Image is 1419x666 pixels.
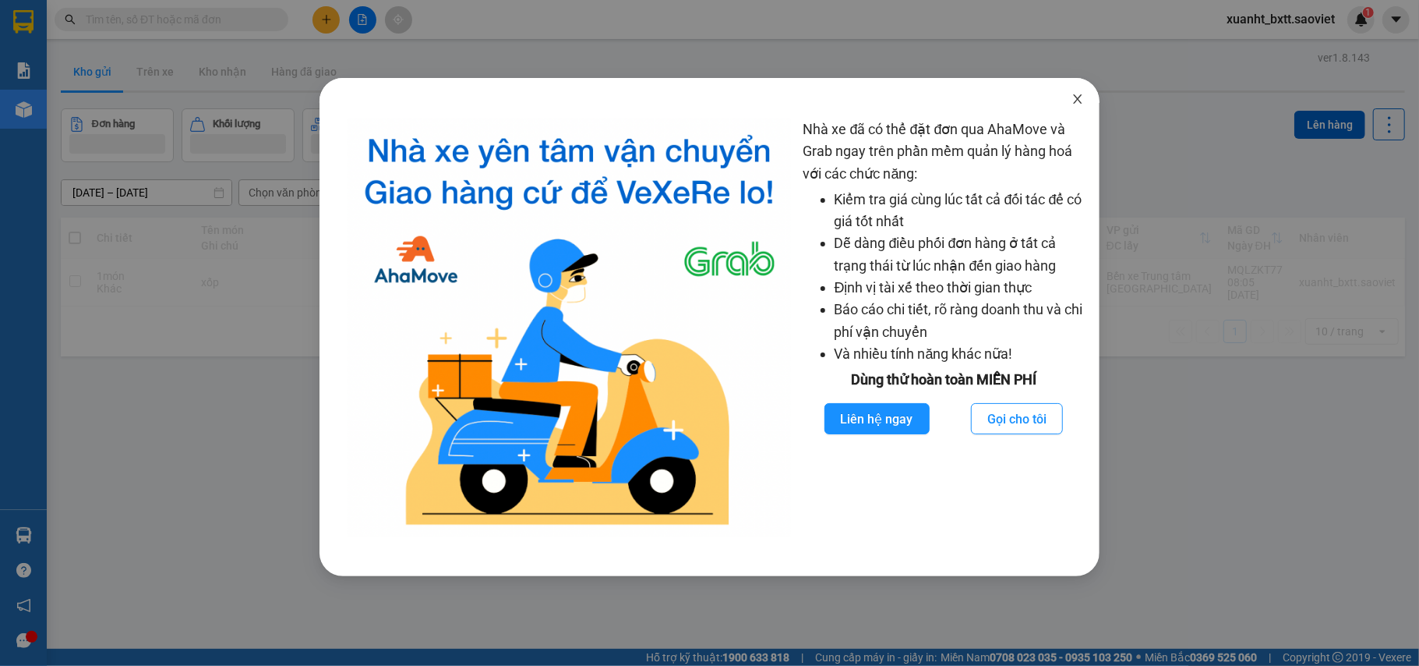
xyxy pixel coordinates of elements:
span: close [1071,93,1084,105]
button: Liên hệ ngay [824,403,930,434]
button: Close [1056,78,1100,122]
li: Kiểm tra giá cùng lúc tất cả đối tác để có giá tốt nhất [835,189,1085,233]
li: Và nhiều tính năng khác nữa! [835,343,1085,365]
span: Gọi cho tôi [987,409,1047,429]
span: Liên hệ ngay [841,409,913,429]
img: logo [348,119,791,537]
li: Báo cáo chi tiết, rõ ràng doanh thu và chi phí vận chuyển [835,299,1085,343]
li: Dễ dàng điều phối đơn hàng ở tất cả trạng thái từ lúc nhận đến giao hàng [835,232,1085,277]
div: Dùng thử hoàn toàn MIỄN PHÍ [803,369,1085,391]
div: Nhà xe đã có thể đặt đơn qua AhaMove và Grab ngay trên phần mềm quản lý hàng hoá với các chức năng: [803,119,1085,537]
button: Gọi cho tôi [971,403,1063,434]
li: Định vị tài xế theo thời gian thực [835,277,1085,299]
